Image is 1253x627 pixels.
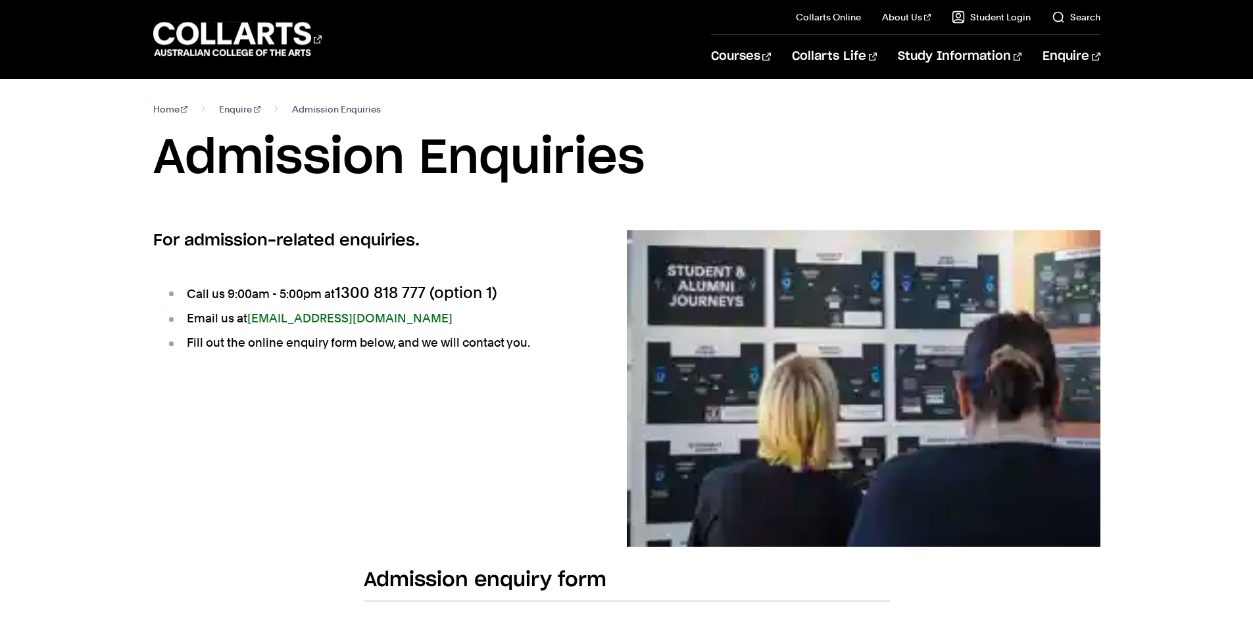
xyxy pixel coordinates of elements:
[792,35,877,78] a: Collarts Life
[335,283,497,302] span: 1300 818 777 (option 1)
[166,309,585,328] li: Email us at
[153,20,322,58] div: Go to homepage
[364,568,890,601] h2: Admission enquiry form
[166,284,585,303] li: Call us 9:00am - 5:00pm at
[1043,35,1100,78] a: Enquire
[952,11,1031,24] a: Student Login
[219,100,260,118] a: Enquire
[166,334,585,352] li: Fill out the online enquiry form below, and we will contact you.
[153,230,585,251] h2: For admission-related enquiries.
[796,11,861,24] a: Collarts Online
[1052,11,1100,24] a: Search
[898,35,1021,78] a: Study Information
[292,100,381,118] span: Admission Enquiries
[153,100,188,118] a: Home
[711,35,771,78] a: Courses
[247,311,453,325] a: [EMAIL_ADDRESS][DOMAIN_NAME]
[153,129,1100,188] h1: Admission Enquiries
[882,11,931,24] a: About Us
